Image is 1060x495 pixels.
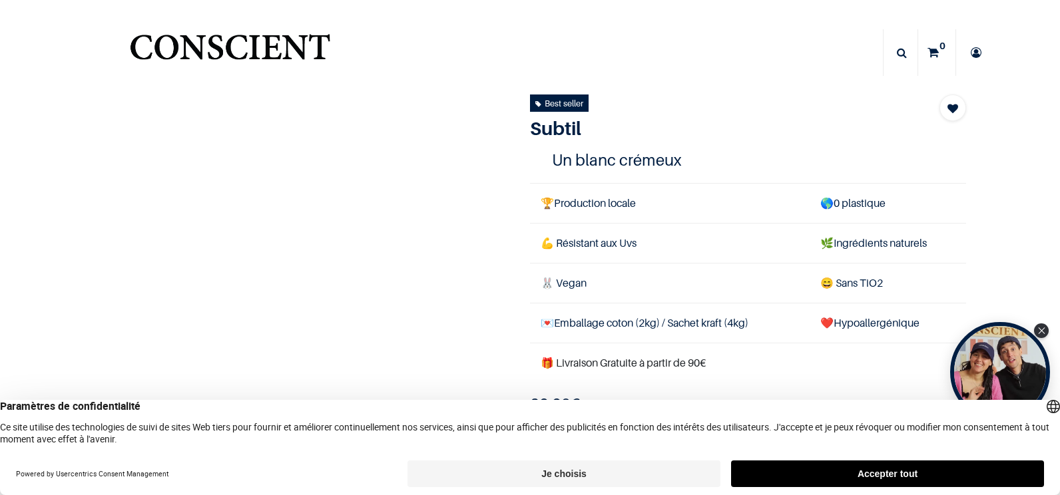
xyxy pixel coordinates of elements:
span: 🐰 Vegan [541,276,587,289]
div: Open Tolstoy [950,322,1050,422]
div: Best seller [535,96,583,110]
span: 💪 Résistant aux Uvs [541,236,637,249]
td: ans TiO2 [810,263,966,303]
img: Conscient [127,27,333,79]
td: 0 plastique [810,183,966,223]
a: Logo of Conscient [127,27,333,79]
span: 💌 [541,316,554,329]
b: € [530,395,580,414]
span: Add to wishlist [947,100,958,116]
td: Ingrédients naturels [810,223,966,263]
h1: Subtil [530,117,901,140]
td: ❤️Hypoallergénique [810,303,966,343]
span: 🌎 [820,196,834,210]
td: Emballage coton (2kg) / Sachet kraft (4kg) [530,303,810,343]
span: 39,90 [530,395,571,414]
sup: 0 [936,39,949,53]
h4: Un blanc crémeux [552,150,945,170]
div: Tolstoy bubble widget [950,322,1050,422]
div: Close Tolstoy widget [1034,323,1049,338]
a: 0 [918,29,955,76]
div: Open Tolstoy widget [950,322,1050,422]
td: Production locale [530,183,810,223]
button: Add to wishlist [939,94,966,121]
span: 🌿 [820,236,834,249]
font: 🎁 Livraison Gratuite à partir de 90€ [541,356,706,369]
span: 🏆 [541,196,554,210]
span: 😄 S [820,276,842,289]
